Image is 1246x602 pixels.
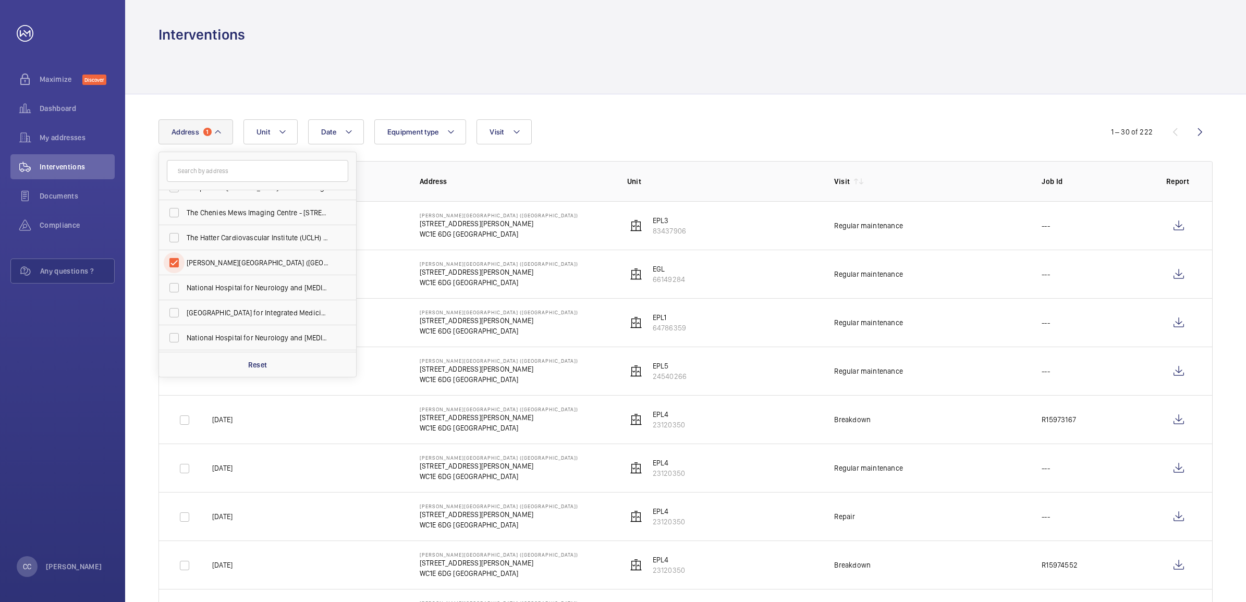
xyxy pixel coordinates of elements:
p: [PERSON_NAME][GEOGRAPHIC_DATA] ([GEOGRAPHIC_DATA]) [420,212,578,218]
p: Unit [627,176,818,187]
p: [STREET_ADDRESS][PERSON_NAME] [420,558,578,568]
p: Report [1166,176,1191,187]
span: Documents [40,191,115,201]
span: National Hospital for Neurology and [MEDICAL_DATA] - [STREET_ADDRESS] [187,282,330,293]
p: --- [1042,317,1050,328]
p: EPL5 [653,361,687,371]
p: EPL4 [653,458,685,468]
span: Unit [256,128,270,136]
p: [PERSON_NAME][GEOGRAPHIC_DATA] ([GEOGRAPHIC_DATA]) [420,309,578,315]
p: WC1E 6DG [GEOGRAPHIC_DATA] [420,520,578,530]
p: [STREET_ADDRESS][PERSON_NAME] [420,315,578,326]
p: R15974552 [1042,560,1078,570]
p: [DATE] [212,511,233,522]
span: Maximize [40,74,82,84]
button: Visit [477,119,531,144]
span: The Chenies Mews Imaging Centre - [STREET_ADDRESS] [187,207,330,218]
p: [PERSON_NAME][GEOGRAPHIC_DATA] ([GEOGRAPHIC_DATA]) [420,358,578,364]
p: [STREET_ADDRESS][PERSON_NAME] [420,509,578,520]
button: Equipment type [374,119,467,144]
p: [STREET_ADDRESS][PERSON_NAME] [420,267,578,277]
p: EPL4 [653,555,685,565]
span: Any questions ? [40,266,114,276]
p: EPL1 [653,312,686,323]
p: [PERSON_NAME][GEOGRAPHIC_DATA] ([GEOGRAPHIC_DATA]) [420,261,578,267]
span: National Hospital for Neurology and [MEDICAL_DATA] - [STREET_ADDRESS] [187,333,330,343]
p: [STREET_ADDRESS][PERSON_NAME] [420,461,578,471]
p: WC1E 6DG [GEOGRAPHIC_DATA] [420,326,578,336]
img: elevator.svg [630,316,642,329]
p: [STREET_ADDRESS][PERSON_NAME] [420,364,578,374]
p: [PERSON_NAME][GEOGRAPHIC_DATA] ([GEOGRAPHIC_DATA]) [420,551,578,558]
span: Address [172,128,199,136]
div: 1 – 30 of 222 [1111,127,1153,137]
p: [DATE] [212,463,233,473]
p: 64786359 [653,323,686,333]
img: elevator.svg [630,462,642,474]
p: 66149284 [653,274,685,285]
span: Dashboard [40,103,115,114]
p: WC1E 6DG [GEOGRAPHIC_DATA] [420,568,578,579]
p: 23120350 [653,468,685,478]
div: Regular maintenance [834,269,902,279]
span: Visit [490,128,504,136]
p: --- [1042,511,1050,522]
img: elevator.svg [630,268,642,280]
button: Address1 [158,119,233,144]
p: --- [1042,463,1050,473]
span: The Hatter Cardiovascular Institute (UCLH) - [STREET_ADDRESS] [187,232,330,243]
span: [GEOGRAPHIC_DATA] for Integrated Medicine ([GEOGRAPHIC_DATA]) - [STREET_ADDRESS] [187,308,330,318]
p: WC1E 6DG [GEOGRAPHIC_DATA] [420,374,578,385]
p: [PERSON_NAME][GEOGRAPHIC_DATA] ([GEOGRAPHIC_DATA]) [420,406,578,412]
p: [DATE] [212,414,233,425]
p: [PERSON_NAME] [46,561,102,572]
p: EGL [653,264,685,274]
span: [PERSON_NAME][GEOGRAPHIC_DATA] ([GEOGRAPHIC_DATA]) - [STREET_ADDRESS][PERSON_NAME] [187,257,330,268]
p: [STREET_ADDRESS][PERSON_NAME] [420,218,578,229]
span: Equipment type [387,128,439,136]
span: Interventions [40,162,115,172]
p: [PERSON_NAME][GEOGRAPHIC_DATA] ([GEOGRAPHIC_DATA]) [420,454,578,461]
div: Breakdown [834,414,871,425]
p: EPL4 [653,409,685,420]
p: WC1E 6DG [GEOGRAPHIC_DATA] [420,229,578,239]
button: Unit [243,119,298,144]
div: Repair [834,511,855,522]
img: elevator.svg [630,365,642,377]
img: elevator.svg [630,559,642,571]
p: 23120350 [653,565,685,575]
span: Compliance [40,220,115,230]
img: elevator.svg [630,510,642,523]
p: 23120350 [653,420,685,430]
p: R15973167 [1042,414,1076,425]
span: Discover [82,75,106,85]
div: Regular maintenance [834,317,902,328]
p: --- [1042,366,1050,376]
div: Breakdown [834,560,871,570]
p: WC1E 6DG [GEOGRAPHIC_DATA] [420,277,578,288]
div: Regular maintenance [834,220,902,231]
p: WC1E 6DG [GEOGRAPHIC_DATA] [420,423,578,433]
input: Search by address [167,160,348,182]
div: Regular maintenance [834,463,902,473]
span: 1 [203,128,212,136]
p: EPL4 [653,506,685,517]
p: --- [1042,269,1050,279]
p: Address [420,176,610,187]
p: EPL3 [653,215,686,226]
div: Regular maintenance [834,366,902,376]
p: Job Id [1042,176,1150,187]
p: Reset [248,360,267,370]
p: [DATE] [212,560,233,570]
p: 23120350 [653,517,685,527]
p: --- [1042,220,1050,231]
p: 83437906 [653,226,686,236]
p: [STREET_ADDRESS][PERSON_NAME] [420,412,578,423]
span: Date [321,128,336,136]
img: elevator.svg [630,219,642,232]
p: CC [23,561,31,572]
span: My addresses [40,132,115,143]
button: Date [308,119,364,144]
p: Visit [834,176,850,187]
img: elevator.svg [630,413,642,426]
